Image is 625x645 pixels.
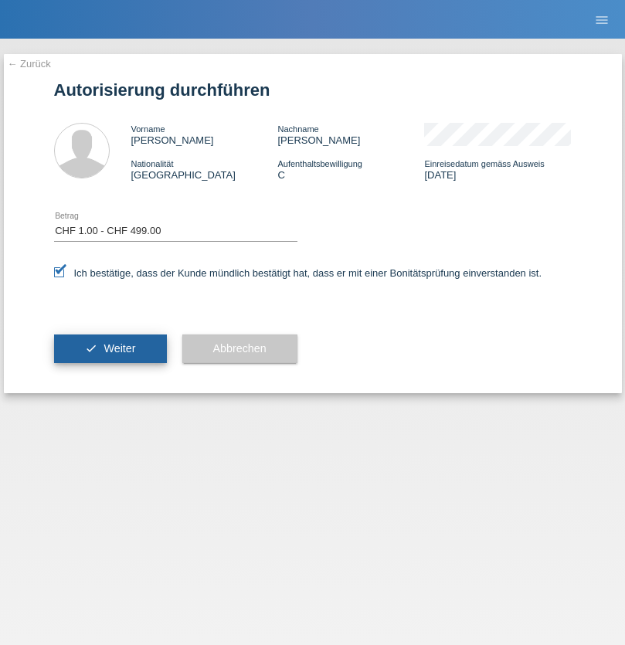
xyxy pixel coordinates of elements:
[424,158,571,181] div: [DATE]
[131,159,174,168] span: Nationalität
[8,58,51,70] a: ← Zurück
[85,342,97,355] i: check
[131,124,165,134] span: Vorname
[277,123,424,146] div: [PERSON_NAME]
[131,123,278,146] div: [PERSON_NAME]
[131,158,278,181] div: [GEOGRAPHIC_DATA]
[277,158,424,181] div: C
[104,342,135,355] span: Weiter
[277,159,362,168] span: Aufenthaltsbewilligung
[54,267,542,279] label: Ich bestätige, dass der Kunde mündlich bestätigt hat, dass er mit einer Bonitätsprüfung einversta...
[277,124,318,134] span: Nachname
[586,15,617,24] a: menu
[424,159,544,168] span: Einreisedatum gemäss Ausweis
[182,334,297,364] button: Abbrechen
[54,80,572,100] h1: Autorisierung durchführen
[213,342,267,355] span: Abbrechen
[54,334,167,364] button: check Weiter
[594,12,610,28] i: menu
